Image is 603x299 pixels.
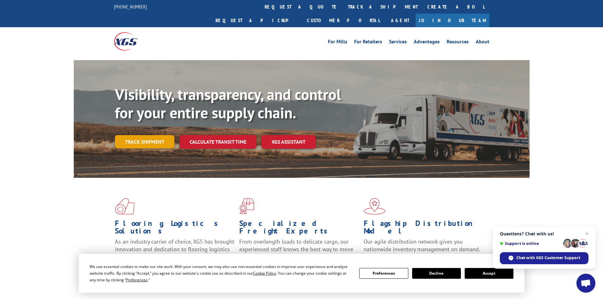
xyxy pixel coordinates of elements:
a: For Mills [328,39,347,46]
a: Track shipment [115,135,174,148]
h1: Flagship Distribution Model [364,220,483,238]
h1: Flooring Logistics Solutions [115,220,235,238]
a: Services [389,39,407,46]
img: xgs-icon-focused-on-flooring-red [239,198,254,215]
a: Calculate transit time [179,135,256,149]
a: Request a pickup [211,14,302,27]
div: Open chat [576,274,595,293]
div: Chat with XGS Customer Support [500,252,588,264]
a: For Retailers [354,39,382,46]
a: Join Our Team [416,14,489,27]
p: From overlength loads to delicate cargo, our experienced staff knows the best way to move your fr... [239,238,359,266]
a: Advantages [414,39,440,46]
div: We use essential cookies to make our site work. With your consent, we may also use non-essential ... [90,263,352,283]
a: Customer Portal [302,14,385,27]
span: Close chat [583,230,591,238]
button: Preferences [359,268,408,279]
img: xgs-icon-total-supply-chain-intelligence-red [115,198,135,215]
span: As an industry carrier of choice, XGS has brought innovation and dedication to flooring logistics... [115,238,234,260]
span: Cookie Policy [253,271,276,276]
img: xgs-icon-flagship-distribution-model-red [364,198,386,215]
a: About [476,39,489,46]
div: Cookie Consent Prompt [79,254,524,293]
a: XGS ASSISTANT [261,135,316,149]
span: Questions? Chat with us! [500,231,588,236]
a: Agent [385,14,416,27]
span: Preferences [126,277,148,283]
span: Chat with XGS Customer Support [516,255,580,261]
h1: Specialized Freight Experts [239,220,359,238]
span: Our agile distribution network gives you nationwide inventory management on demand. [364,238,480,253]
span: Support is online [500,241,561,246]
button: Accept [465,268,513,279]
a: Resources [447,39,469,46]
a: [PHONE_NUMBER] [114,3,147,10]
b: Visibility, transparency, and control for your entire supply chain. [115,84,341,122]
button: Decline [412,268,461,279]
